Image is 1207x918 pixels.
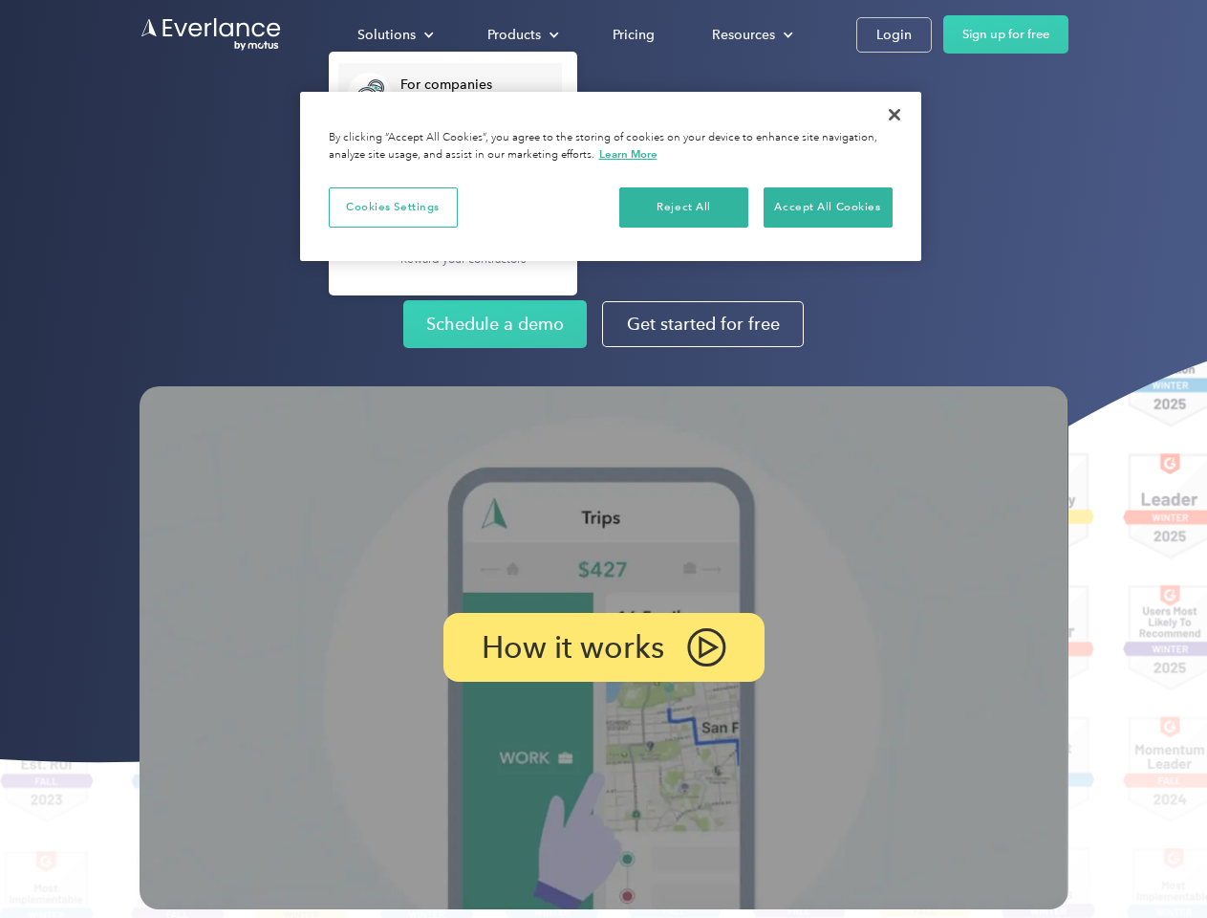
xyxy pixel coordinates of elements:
[403,300,587,348] a: Schedule a demo
[329,187,458,228] button: Cookies Settings
[764,187,893,228] button: Accept All Cookies
[712,23,775,47] div: Resources
[400,76,552,95] div: For companies
[602,301,804,347] a: Get started for free
[613,23,655,47] div: Pricing
[338,63,562,125] a: For companiesEasy vehicle reimbursements
[693,18,808,52] div: Resources
[300,92,921,261] div: Privacy
[593,18,674,52] a: Pricing
[943,15,1068,54] a: Sign up for free
[856,17,932,53] a: Login
[338,18,449,52] div: Solutions
[329,52,577,295] nav: Solutions
[140,114,237,154] input: Submit
[140,16,283,53] a: Go to homepage
[619,187,748,228] button: Reject All
[876,23,912,47] div: Login
[482,636,664,659] p: How it works
[873,94,916,136] button: Close
[468,18,574,52] div: Products
[329,130,893,164] div: By clicking “Accept All Cookies”, you agree to the storing of cookies on your device to enhance s...
[357,23,416,47] div: Solutions
[487,23,541,47] div: Products
[300,92,921,261] div: Cookie banner
[599,147,657,161] a: More information about your privacy, opens in a new tab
